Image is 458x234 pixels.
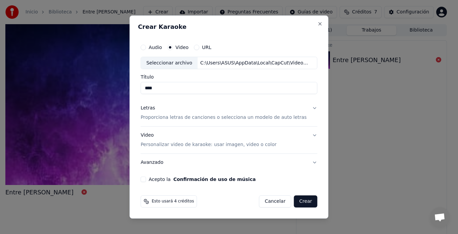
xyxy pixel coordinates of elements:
div: C:\Users\ASUS\AppData\Local\CapCut\Videos\0917.mp4 [197,60,311,66]
button: Avanzado [140,154,317,171]
button: VideoPersonalizar video de karaoke: usar imagen, video o color [140,127,317,154]
button: Cancelar [259,195,291,207]
span: Esto usará 4 créditos [152,199,194,204]
p: Proporciona letras de canciones o selecciona un modelo de auto letras [140,114,306,121]
button: Crear [294,195,317,207]
label: Título [140,75,317,80]
div: Video [140,132,276,148]
h2: Crear Karaoke [138,24,320,30]
div: Seleccionar archivo [141,57,197,69]
label: URL [202,45,211,50]
button: LetrasProporciona letras de canciones o selecciona un modelo de auto letras [140,100,317,127]
div: Letras [140,105,155,112]
label: Acepto la [149,177,255,182]
label: Audio [149,45,162,50]
label: Video [175,45,188,50]
button: Acepto la [173,177,256,182]
p: Personalizar video de karaoke: usar imagen, video o color [140,141,276,148]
